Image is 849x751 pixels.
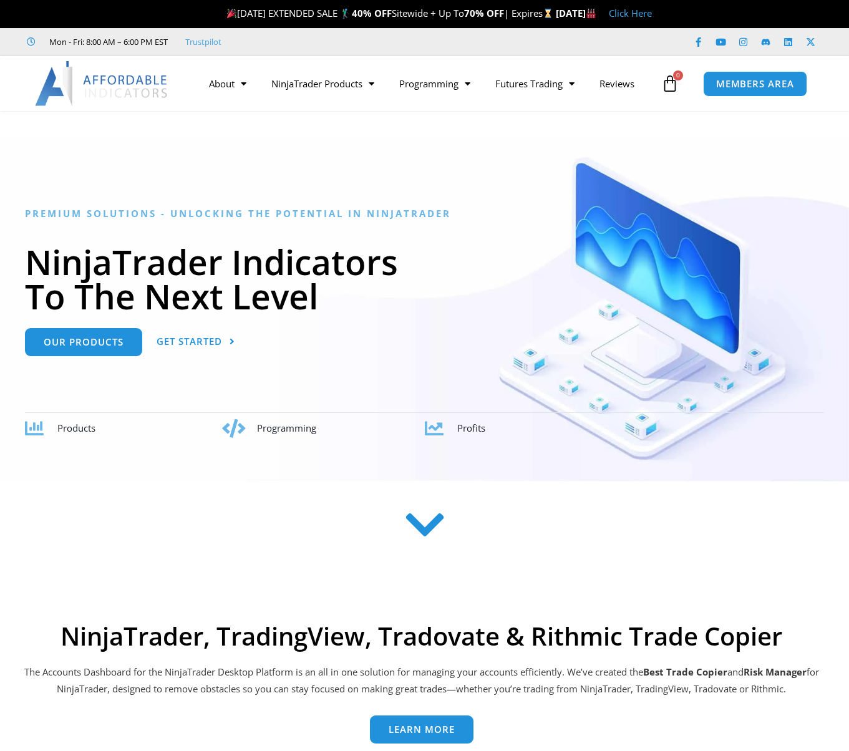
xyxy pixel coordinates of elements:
span: Our Products [44,337,124,347]
strong: Risk Manager [744,666,807,678]
span: Get Started [157,337,222,346]
a: About [196,69,259,98]
span: Programming [257,422,316,434]
a: MEMBERS AREA [703,71,807,97]
nav: Menu [196,69,658,98]
span: Profits [457,422,485,434]
span: Learn more [389,725,455,734]
h1: NinjaTrader Indicators To The Next Level [25,245,824,313]
a: Reviews [587,69,647,98]
img: 🏭 [586,9,596,18]
a: 0 [643,65,697,102]
img: ⌛ [543,9,553,18]
span: MEMBERS AREA [716,79,794,89]
strong: 70% OFF [464,7,504,19]
span: Products [57,422,95,434]
span: Mon - Fri: 8:00 AM – 6:00 PM EST [46,34,168,49]
img: LogoAI | Affordable Indicators – NinjaTrader [35,61,169,106]
a: Get Started [157,328,235,356]
b: Best Trade Copier [643,666,727,678]
a: Futures Trading [483,69,587,98]
strong: 40% OFF [352,7,392,19]
img: 🎉 [227,9,236,18]
h2: NinjaTrader, TradingView, Tradovate & Rithmic Trade Copier [22,621,821,651]
strong: [DATE] [556,7,596,19]
a: Trustpilot [185,34,221,49]
a: Our Products [25,328,142,356]
span: [DATE] EXTENDED SALE 🏌️‍♂️ Sitewide + Up To | Expires [224,7,556,19]
span: 0 [673,70,683,80]
a: Learn more [370,715,473,744]
h6: Premium Solutions - Unlocking the Potential in NinjaTrader [25,208,824,220]
a: Programming [387,69,483,98]
a: NinjaTrader Products [259,69,387,98]
p: The Accounts Dashboard for the NinjaTrader Desktop Platform is an all in one solution for managin... [22,664,821,699]
a: Click Here [609,7,652,19]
